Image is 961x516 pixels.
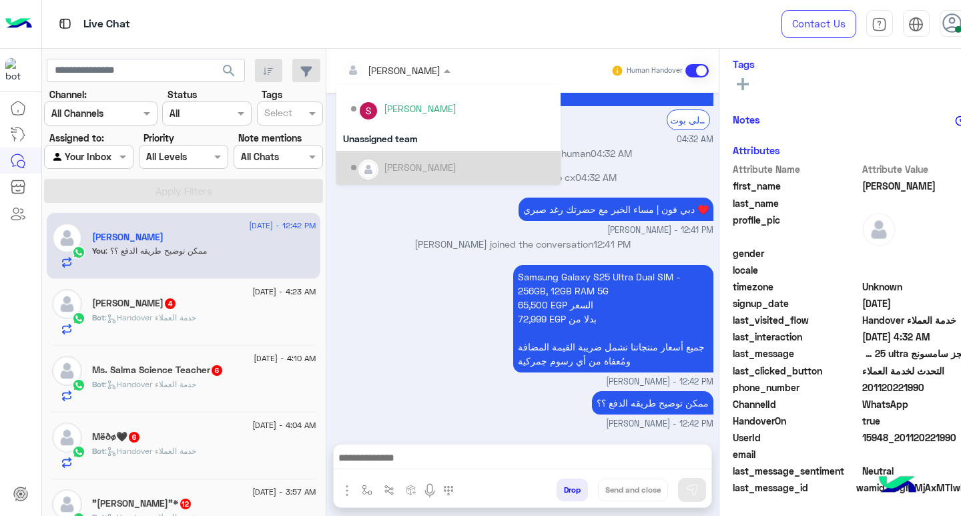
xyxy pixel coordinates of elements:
[400,479,422,501] button: create order
[593,238,631,250] span: 12:41 PM
[180,499,191,509] span: 12
[733,447,860,461] span: email
[384,160,456,174] div: [PERSON_NAME]
[406,485,416,495] img: create order
[733,481,854,495] span: last_message_id
[49,131,104,145] label: Assigned to:
[733,162,860,176] span: Attribute Name
[606,418,713,431] span: [PERSON_NAME] - 12:42 PM
[378,479,400,501] button: Trigger scenario
[72,246,85,259] img: WhatsApp
[92,364,224,376] h5: Ms. Salma Science Teacher
[591,148,632,159] span: 04:32 AM
[52,356,82,386] img: defaultAdmin.png
[262,87,282,101] label: Tags
[677,134,713,146] span: 04:32 AM
[336,126,561,151] div: Unassigned team
[908,17,924,32] img: tab
[733,263,860,277] span: locale
[252,419,316,431] span: [DATE] - 4:04 AM
[733,213,860,244] span: profile_pic
[57,15,73,32] img: tab
[336,85,561,185] ng-dropdown-panel: Options list
[360,161,377,178] img: defaultAdmin.png
[872,17,887,32] img: tab
[356,479,378,501] button: select flow
[105,379,196,389] span: : Handover خدمة العملاء
[733,280,860,294] span: timezone
[733,346,860,360] span: last_message
[606,376,713,389] span: [PERSON_NAME] - 12:42 PM
[331,170,713,184] p: Conversation was assigned to cx
[72,445,85,459] img: WhatsApp
[213,59,246,87] button: search
[105,246,207,256] span: ممكن توضيح طريقه الدفع ؟؟
[513,265,713,372] p: 1/9/2025, 12:42 PM
[129,432,139,443] span: 6
[262,105,292,123] div: Select
[331,146,713,160] p: [PERSON_NAME] asked to talk to human
[331,237,713,251] p: [PERSON_NAME] joined the conversation
[733,380,860,395] span: phone_number
[733,296,860,310] span: signup_date
[252,286,316,298] span: [DATE] - 4:23 AM
[254,352,316,364] span: [DATE] - 4:10 AM
[52,423,82,453] img: defaultAdmin.png
[165,298,176,309] span: 4
[575,172,617,183] span: 04:32 AM
[92,446,105,456] span: Bot
[362,485,372,495] img: select flow
[667,109,710,130] div: الرجوع الى بوت
[733,179,860,193] span: first_name
[92,246,105,256] span: You
[607,224,713,237] span: [PERSON_NAME] - 12:41 PM
[52,223,82,253] img: defaultAdmin.png
[733,364,860,378] span: last_clicked_button
[105,446,196,456] span: : Handover خدمة العملاء
[733,431,860,445] span: UserId
[781,10,856,38] a: Contact Us
[5,58,29,82] img: 1403182699927242
[733,144,780,156] h6: Attributes
[92,298,177,309] h5: abdelrhman
[238,131,302,145] label: Note mentions
[866,10,893,38] a: tab
[143,131,174,145] label: Priority
[105,312,196,322] span: : Handover خدمة العملاء
[92,232,164,243] h5: Omar
[92,312,105,322] span: Bot
[83,15,130,33] p: Live Chat
[733,113,760,125] h6: Notes
[519,198,713,221] p: 1/9/2025, 12:41 PM
[92,498,192,509] h5: "Alaa Mohamed"*
[339,483,355,499] img: send attachment
[627,65,683,76] small: Human Handover
[592,391,713,415] p: 1/9/2025, 12:42 PM
[422,483,438,499] img: send voice note
[733,414,860,428] span: HandoverOn
[733,464,860,478] span: last_message_sentiment
[92,431,141,443] h5: Mëðø🖤
[252,486,316,498] span: [DATE] - 3:57 AM
[44,179,323,203] button: Apply Filters
[168,87,197,101] label: Status
[874,463,921,509] img: hulul-logo.png
[221,63,237,79] span: search
[733,330,860,344] span: last_interaction
[733,196,860,210] span: last_name
[384,101,456,115] div: [PERSON_NAME]
[557,479,588,501] button: Drop
[443,485,454,496] img: make a call
[92,379,105,389] span: Bot
[862,213,896,246] img: defaultAdmin.png
[733,313,860,327] span: last_visited_flow
[212,365,222,376] span: 6
[733,246,860,260] span: gender
[598,479,668,501] button: Send and close
[249,220,316,232] span: [DATE] - 12:42 PM
[733,397,860,411] span: ChannelId
[49,87,87,101] label: Channel:
[5,10,32,38] img: Logo
[384,485,394,495] img: Trigger scenario
[72,312,85,325] img: WhatsApp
